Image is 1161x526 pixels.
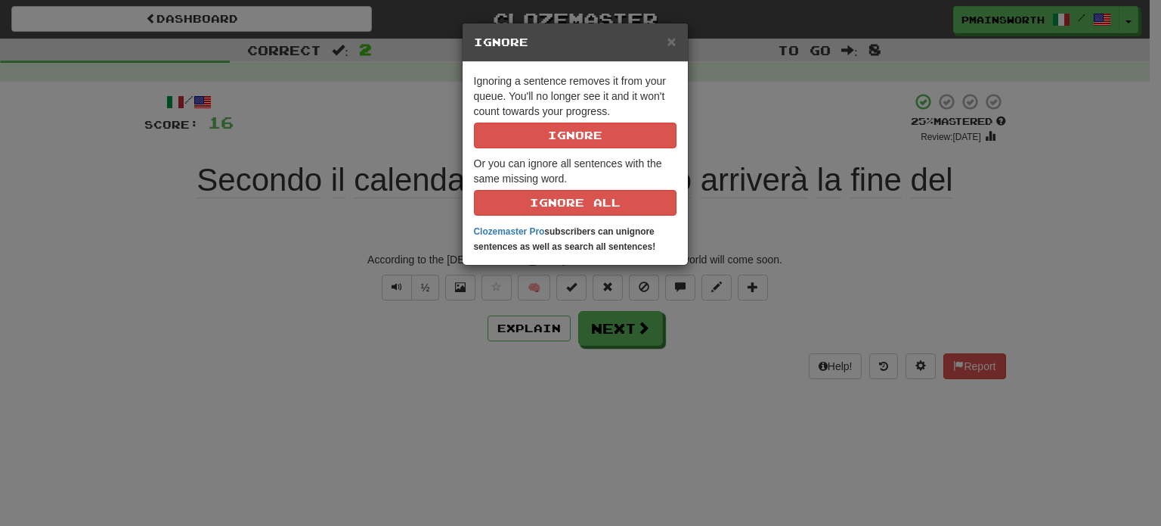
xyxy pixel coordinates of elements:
p: Ignoring a sentence removes it from your queue. You'll no longer see it and it won't count toward... [474,73,676,148]
a: Clozemaster Pro [474,226,545,237]
span: × [667,33,676,50]
button: Ignore [474,123,676,148]
strong: subscribers can unignore sentences as well as search all sentences! [474,226,656,252]
button: Ignore All [474,190,676,216]
button: Close [667,33,676,49]
h5: Ignore [474,35,676,50]
p: Or you can ignore all sentences with the same missing word. [474,156,676,216]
